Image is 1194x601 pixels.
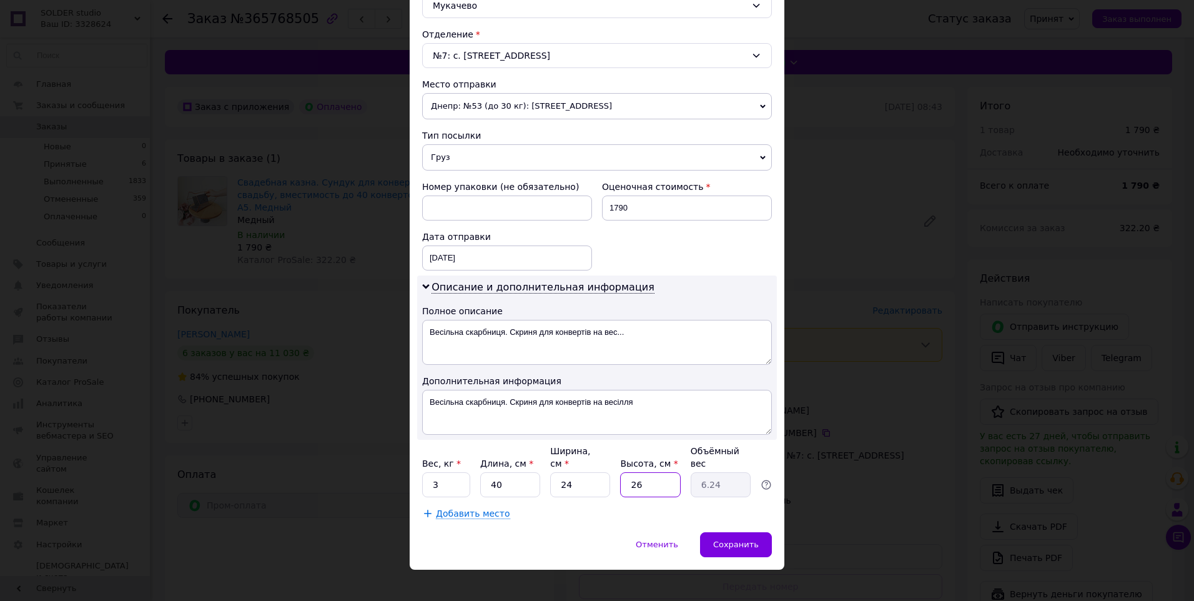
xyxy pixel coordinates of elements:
[422,390,772,435] textarea: Весільна скарбниця. Скриня для конвертів на весілля
[422,231,592,243] div: Дата отправки
[422,43,772,68] div: №7: с. [STREET_ADDRESS]
[422,459,461,469] label: Вес, кг
[422,320,772,365] textarea: Весільна скарбниця. Скриня для конвертів на вес...
[713,540,759,549] span: Сохранить
[480,459,533,469] label: Длина, см
[436,509,510,519] span: Добавить место
[620,459,678,469] label: Высота, см
[636,540,678,549] span: Отменить
[691,445,751,470] div: Объёмный вес
[422,79,496,89] span: Место отправки
[550,446,590,469] label: Ширина, см
[422,93,772,119] span: Днепр: №53 (до 30 кг): [STREET_ADDRESS]
[602,181,772,193] div: Оценочная стоимость
[422,131,481,141] span: Тип посылки
[422,305,772,317] div: Полное описание
[422,28,772,41] div: Отделение
[422,144,772,171] span: Груз
[422,375,772,387] div: Дополнительная информация
[422,181,592,193] div: Номер упаковки (не обязательно)
[432,281,654,294] span: Описание и дополнительная информация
